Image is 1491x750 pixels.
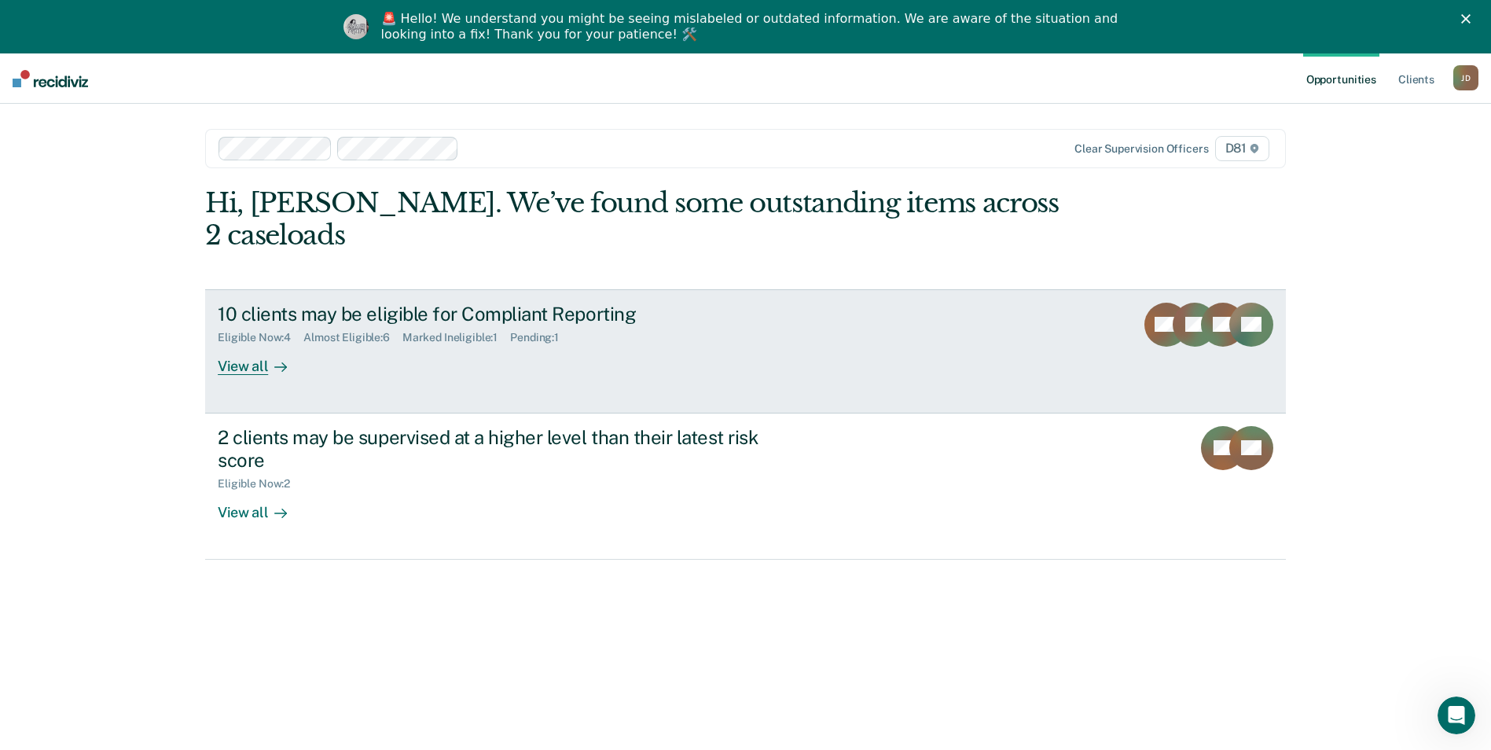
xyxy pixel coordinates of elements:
a: Clients [1395,53,1438,104]
a: Opportunities [1303,53,1379,104]
img: Profile image for Kim [343,14,369,39]
div: Clear supervision officers [1074,142,1208,156]
div: Almost Eligible : 6 [303,331,402,344]
div: Hi, [PERSON_NAME]. We’ve found some outstanding items across 2 caseloads [205,187,1070,252]
div: Close [1461,14,1477,24]
img: Recidiviz [13,70,88,87]
div: Marked Ineligible : 1 [402,331,510,344]
a: 10 clients may be eligible for Compliant ReportingEligible Now:4Almost Eligible:6Marked Ineligibl... [205,289,1286,414]
div: View all [218,344,306,375]
div: 🚨 Hello! We understand you might be seeing mislabeled or outdated information. We are aware of th... [381,11,1123,42]
a: 2 clients may be supervised at a higher level than their latest risk scoreEligible Now:2View all [205,414,1286,560]
div: View all [218,491,306,521]
div: Pending : 1 [510,331,571,344]
div: 2 clients may be supervised at a higher level than their latest risk score [218,426,769,472]
div: 10 clients may be eligible for Compliant Reporting [218,303,769,325]
button: JD [1453,65,1478,90]
div: J D [1453,65,1478,90]
iframe: Intercom live chat [1438,697,1475,734]
div: Eligible Now : 2 [218,477,303,491]
span: D81 [1215,136,1269,161]
div: Eligible Now : 4 [218,331,303,344]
